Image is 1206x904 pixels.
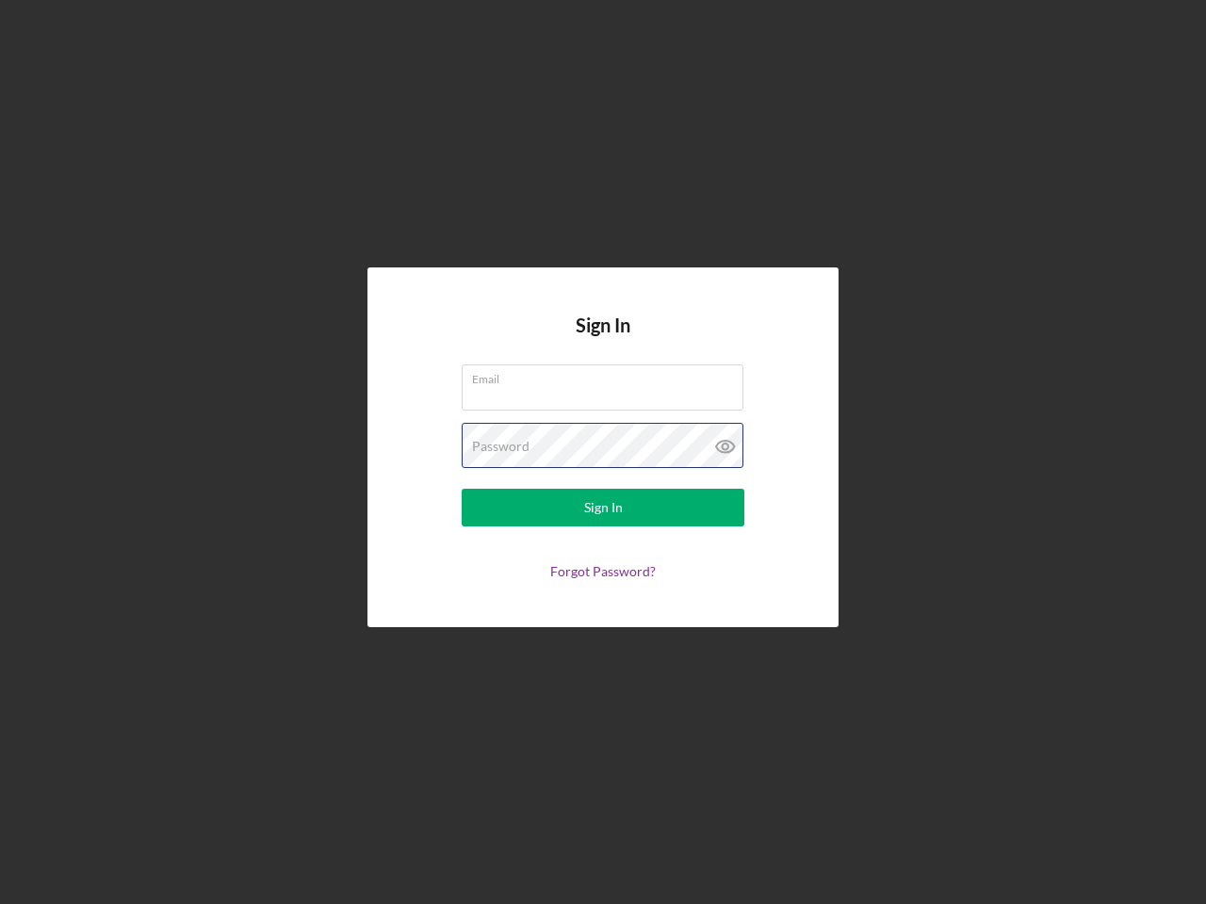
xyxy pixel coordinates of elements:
[472,365,743,386] label: Email
[584,489,623,526] div: Sign In
[472,439,530,454] label: Password
[550,563,656,579] a: Forgot Password?
[576,315,630,364] h4: Sign In
[462,489,744,526] button: Sign In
